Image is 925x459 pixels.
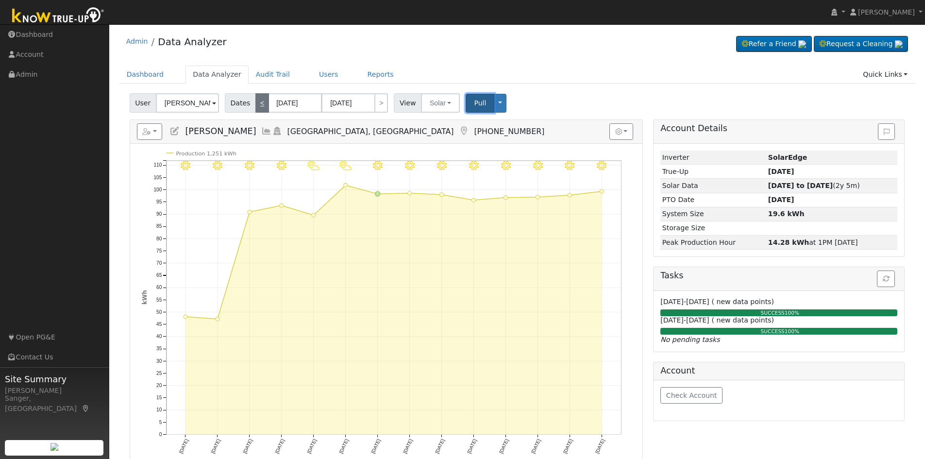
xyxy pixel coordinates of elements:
[242,438,253,455] text: [DATE]
[536,195,539,199] circle: onclick=""
[185,126,256,136] span: [PERSON_NAME]
[458,126,469,136] a: Map
[798,40,806,48] img: retrieve
[156,260,162,266] text: 70
[339,161,352,170] i: 8/05 - PartlyCloudy
[5,373,104,386] span: Site Summary
[307,161,320,170] i: 8/04 - PartlyCloudy
[50,443,58,451] img: retrieve
[375,191,380,196] circle: onclick=""
[814,36,908,52] a: Request a Cleaning
[178,438,189,455] text: [DATE]
[660,221,766,235] td: Storage Size
[600,189,604,193] circle: onclick=""
[394,93,421,113] span: View
[360,66,401,84] a: Reports
[158,36,226,48] a: Data Analyzer
[272,126,283,136] a: Login As (last 06/10/2024 4:55:33 PM)
[498,438,509,455] text: [DATE]
[407,191,411,195] circle: onclick=""
[660,271,897,281] h5: Tasks
[434,438,445,455] text: [DATE]
[248,210,252,214] circle: onclick=""
[156,199,162,204] text: 95
[768,196,794,204] span: [DATE]
[176,151,236,157] text: Production 1,251 kWh
[660,298,709,306] span: [DATE]-[DATE]
[768,238,809,246] strong: 14.28 kWh
[768,182,860,189] span: (2y 5m)
[766,236,897,250] td: at 1PM [DATE]
[768,210,805,218] strong: 19.6 kWh
[156,248,162,254] text: 75
[658,309,902,317] div: SUCCESS
[474,127,544,136] span: [PHONE_NUMBER]
[119,66,171,84] a: Dashboard
[156,297,162,303] text: 55
[169,126,180,136] a: Edit User (10906)
[277,161,286,170] i: 8/03 - Clear
[156,334,162,340] text: 40
[159,432,162,437] text: 0
[156,408,162,413] text: 10
[210,438,221,455] text: [DATE]
[660,387,723,404] button: Check Account
[153,187,162,192] text: 100
[504,196,507,200] circle: onclick=""
[858,8,915,16] span: [PERSON_NAME]
[312,213,316,217] circle: onclick=""
[7,5,109,27] img: Know True-Up
[245,161,254,170] i: 8/02 - Clear
[153,163,162,168] text: 110
[530,438,541,455] text: [DATE]
[5,393,104,414] div: Sanger, [GEOGRAPHIC_DATA]
[255,93,269,113] a: <
[261,126,272,136] a: Multi-Series Graph
[660,366,695,375] h5: Account
[768,153,807,161] strong: ID: 3723397, authorized: 06/13/23
[159,420,162,425] text: 5
[594,438,605,455] text: [DATE]
[373,161,383,170] i: 8/06 - MostlyClear
[274,438,285,455] text: [DATE]
[156,383,162,388] text: 20
[660,207,766,221] td: System Size
[181,161,190,170] i: 7/31 - Clear
[156,322,162,327] text: 45
[156,346,162,352] text: 35
[466,438,477,455] text: [DATE]
[660,165,766,179] td: True-Up
[130,93,156,113] span: User
[660,236,766,250] td: Peak Production Hour
[421,93,460,113] button: Solar
[156,309,162,315] text: 50
[562,438,573,455] text: [DATE]
[474,99,486,107] span: Pull
[312,66,346,84] a: Users
[565,161,574,170] i: 8/12 - Clear
[249,66,297,84] a: Audit Trail
[785,310,799,316] span: 100%
[156,272,162,278] text: 65
[402,438,413,455] text: [DATE]
[141,290,148,305] text: kWh
[785,328,799,334] span: 100%
[660,151,766,165] td: Inverter
[5,386,104,396] div: [PERSON_NAME]
[156,93,219,113] input: Select a User
[437,161,447,170] i: 8/08 - Clear
[877,271,895,287] button: Refresh
[156,395,162,401] text: 15
[216,317,219,321] circle: onclick=""
[225,93,256,113] span: Dates
[856,66,915,84] a: Quick Links
[597,161,606,170] i: 8/13 - Clear
[156,236,162,241] text: 80
[184,315,187,319] circle: onclick=""
[568,193,572,197] circle: onclick=""
[660,179,766,193] td: Solar Data
[153,175,162,180] text: 105
[533,161,542,170] i: 8/11 - Clear
[405,161,415,170] i: 8/07 - MostlyClear
[768,182,833,189] strong: [DATE] to [DATE]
